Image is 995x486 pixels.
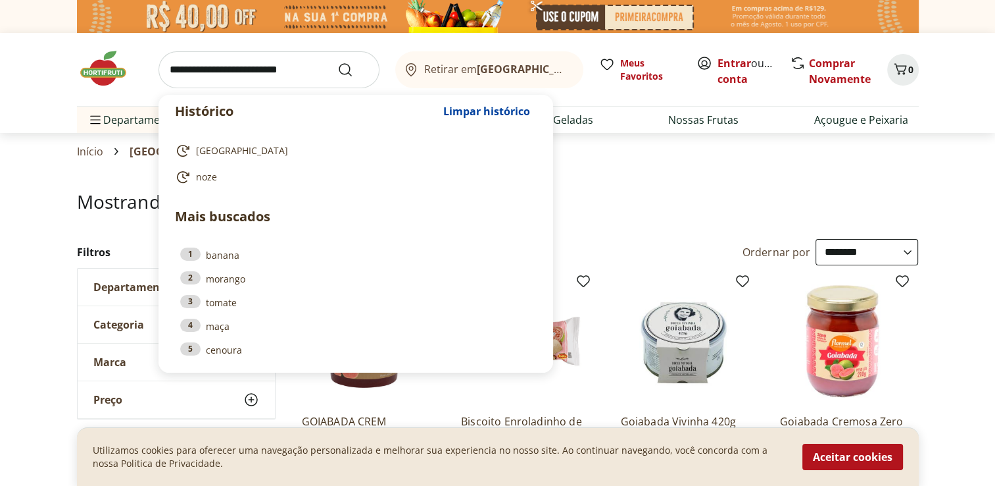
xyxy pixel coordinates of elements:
[180,271,531,286] a: 2morango
[77,49,143,88] img: Hortifruti
[175,169,531,185] a: noze
[813,112,908,128] a: Açougue e Peixaria
[717,56,790,86] a: Criar conta
[78,344,275,381] button: Marca
[180,342,201,356] div: 5
[93,281,171,294] span: Departamento
[180,271,201,284] div: 2
[599,57,681,83] a: Meus Favoritos
[78,269,275,306] button: Departamento
[180,319,201,332] div: 4
[175,207,537,227] p: Mais buscados
[337,62,369,78] button: Submit Search
[461,414,586,443] a: Biscoito Enroladinho de Goiabada Sem Glúten Kodilar 65g
[180,248,531,262] a: 1banana
[180,319,531,333] a: 4maça
[668,112,739,128] a: Nossas Frutas
[742,245,811,259] label: Ordernar por
[809,56,871,86] a: Comprar Novamente
[180,248,201,261] div: 1
[620,414,745,443] a: Goiabada Vivinha 420g
[93,318,144,331] span: Categoria
[78,306,275,343] button: Categoria
[93,393,122,406] span: Preço
[180,295,531,310] a: 3tomate
[180,295,201,308] div: 3
[717,55,776,87] span: ou
[175,143,531,159] a: [GEOGRAPHIC_DATA]
[620,57,681,83] span: Meus Favoritos
[196,171,217,184] span: noze
[908,63,913,76] span: 0
[477,62,698,76] b: [GEOGRAPHIC_DATA]/[GEOGRAPHIC_DATA]
[196,144,288,157] span: [GEOGRAPHIC_DATA]
[443,106,530,117] span: Limpar histórico
[180,342,531,357] a: 5cenoura
[158,51,379,88] input: search
[77,191,919,212] h1: Mostrando resultados para:
[78,381,275,418] button: Preço
[887,54,919,86] button: Carrinho
[93,444,787,470] p: Utilizamos cookies para oferecer uma navegação personalizada e melhorar sua experiencia no nosso ...
[302,414,427,443] a: GOIABADA CREM RESERVA DE [GEOGRAPHIC_DATA]
[93,356,126,369] span: Marca
[77,146,104,157] a: Início
[77,239,276,265] h2: Filtros
[175,102,437,121] p: Histórico
[130,146,240,157] span: [GEOGRAPHIC_DATA]
[87,104,103,136] button: Menu
[395,51,583,88] button: Retirar em[GEOGRAPHIC_DATA]/[GEOGRAPHIC_DATA]
[802,444,903,470] button: Aceitar cookies
[620,279,745,404] img: Goiabada Vivinha 420g
[780,414,905,443] a: Goiabada Cremosa Zero Flormel 210G
[437,95,537,127] button: Limpar histórico
[780,279,905,404] img: Goiabada Cremosa Zero Flormel 210G
[717,56,751,70] a: Entrar
[87,104,182,136] span: Departamentos
[424,63,570,75] span: Retirar em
